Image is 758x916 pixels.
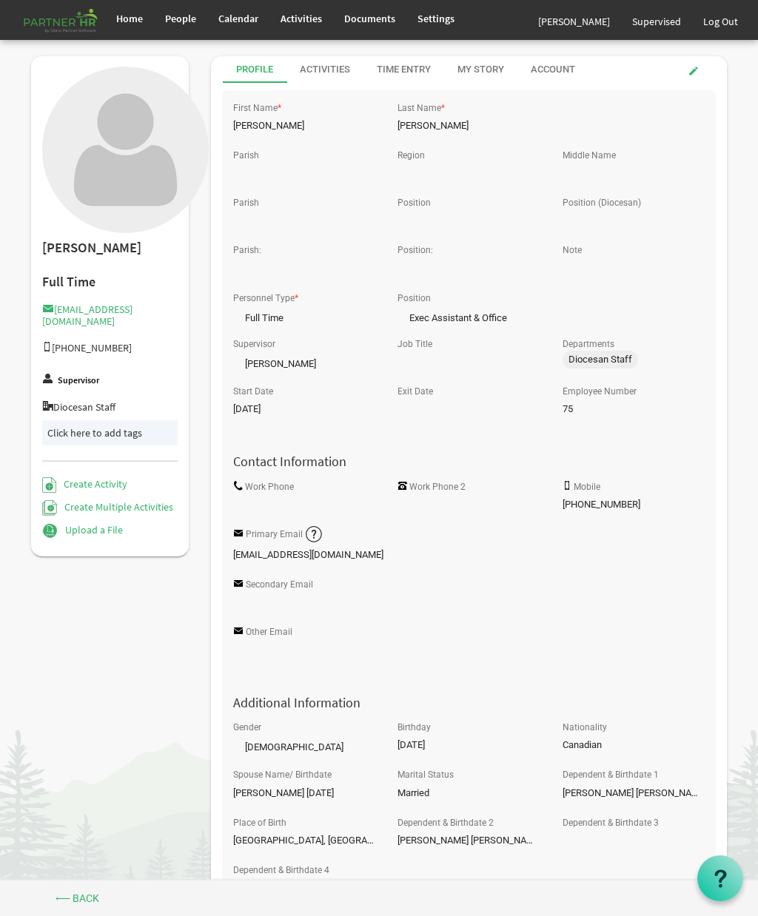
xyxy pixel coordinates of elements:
[417,12,455,25] span: Settings
[281,12,322,25] span: Activities
[233,294,295,303] label: Personnel Type
[42,477,127,491] a: Create Activity
[42,523,123,536] a: Upload a File
[398,294,431,303] label: Position
[233,723,261,733] label: Gender
[42,67,209,233] img: User with no profile picture
[692,3,749,40] a: Log Out
[233,387,273,397] label: Start Date
[222,454,717,469] h4: Contact Information
[246,627,292,637] label: Other Email
[398,104,441,113] label: Last Name
[409,482,466,492] label: Work Phone 2
[42,240,178,256] h2: [PERSON_NAME]
[245,482,294,492] label: Work Phone
[398,818,494,828] label: Dependent & Birthdate 2
[42,477,56,493] img: Create Activity
[42,275,178,289] h4: Full Time
[305,525,323,544] img: question-sm.png
[377,63,431,77] div: Time Entry
[42,500,57,516] img: Create Multiple Activities
[344,12,395,25] span: Documents
[563,351,638,368] span: Diocesan Staff
[165,12,196,25] span: People
[457,63,504,77] div: My Story
[398,198,431,208] label: Position
[398,340,432,349] label: Job Title
[300,63,350,77] div: Activities
[233,151,259,161] label: Parish
[531,63,575,77] div: Account
[236,63,273,77] div: Profile
[233,340,275,349] label: Supervisor
[58,376,99,385] label: Supervisor
[398,246,433,255] label: Position:
[563,246,582,255] label: Note
[233,246,261,255] label: Parish:
[398,770,454,780] label: Marital Status
[563,198,641,208] label: Position (Diocesan)
[233,866,329,875] label: Dependent & Birthdate 4
[47,425,172,440] div: Click here to add tags
[398,723,431,733] label: Birthday
[218,12,258,25] span: Calendar
[563,151,616,161] label: Middle Name
[563,387,637,397] label: Employee Number
[246,530,303,539] label: Primary Email
[568,354,635,365] span: Diocesan Staff
[563,818,659,828] label: Dependent & Birthdate 3
[233,770,332,780] label: Spouse Name/ Birthdate
[116,12,143,25] span: Home
[527,3,621,40] a: [PERSON_NAME]
[233,198,259,208] label: Parish
[233,818,286,828] label: Place of Birth
[621,3,692,40] a: Supervised
[223,56,739,83] div: tab-header
[246,580,313,590] label: Secondary Email
[42,523,58,539] img: Upload a File
[233,104,278,113] label: First Name
[42,303,133,327] a: [EMAIL_ADDRESS][DOMAIN_NAME]
[398,387,433,397] label: Exit Date
[42,342,178,354] h5: [PHONE_NUMBER]
[563,723,607,733] label: Nationality
[574,482,600,492] label: Mobile
[42,401,178,413] h5: Diocesan Staff
[222,696,717,710] h4: Additional Information
[563,340,614,349] label: Departments
[42,500,173,513] a: Create Multiple Activities
[632,15,681,28] span: Supervised
[563,770,659,780] label: Dependent & Birthdate 1
[398,151,425,161] label: Region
